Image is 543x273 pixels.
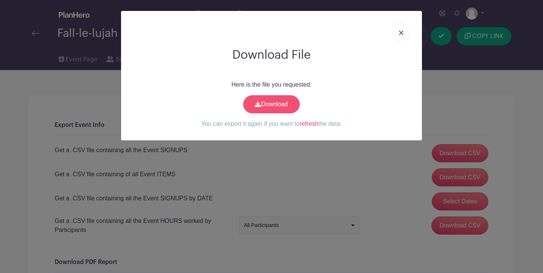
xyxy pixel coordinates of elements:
[299,120,318,127] a: refresh
[127,80,416,89] p: Here is the file you requested:
[127,48,416,62] h2: Download File
[243,95,300,113] a: Download
[399,31,403,35] img: close_button-5f87c8562297e5c2d7936805f587ecaba9071eb48480494691a3f1689db116b3.svg
[127,119,416,128] p: You can export it again if you want to the data.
